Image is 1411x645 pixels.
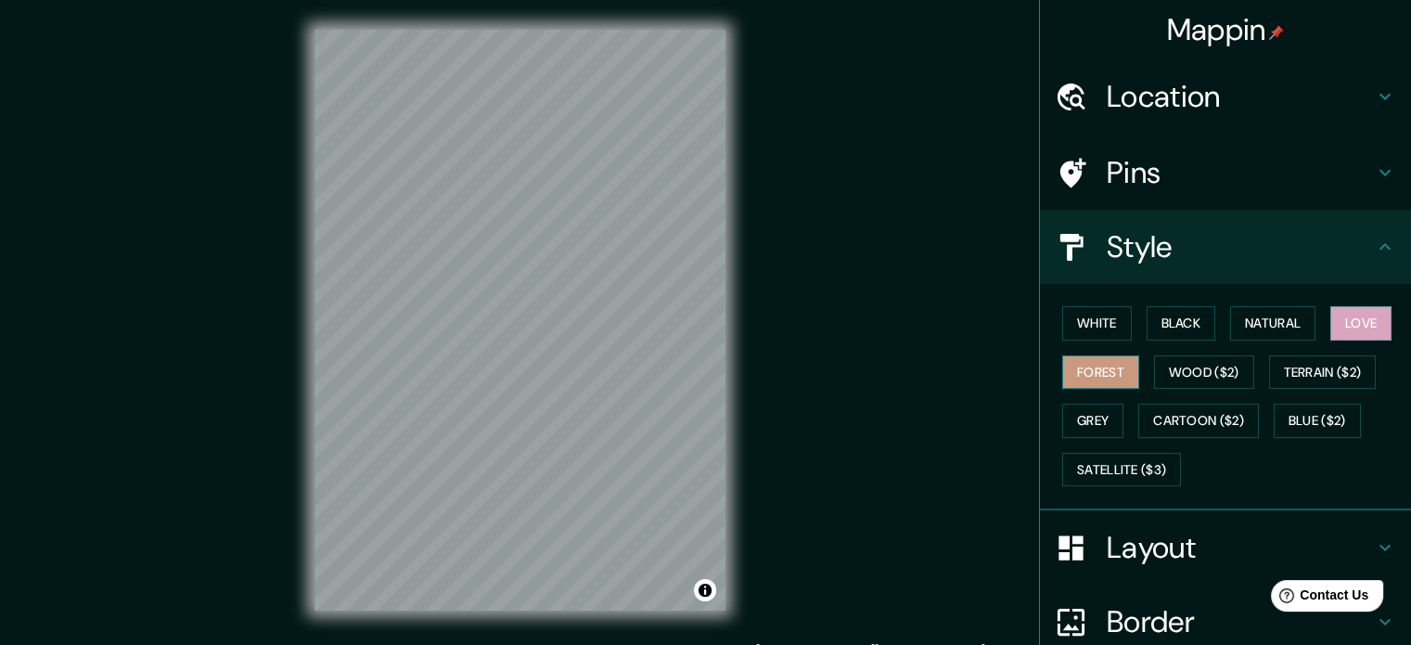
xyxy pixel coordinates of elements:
button: Toggle attribution [694,579,716,601]
button: Love [1330,306,1392,341]
canvas: Map [314,30,725,611]
h4: Mappin [1167,11,1285,48]
h4: Layout [1107,529,1374,566]
iframe: Help widget launcher [1246,573,1391,625]
button: Satellite ($3) [1062,453,1181,487]
button: Cartoon ($2) [1138,404,1259,438]
h4: Border [1107,603,1374,640]
button: Blue ($2) [1274,404,1361,438]
div: Location [1040,59,1411,134]
button: Forest [1062,355,1139,390]
button: Terrain ($2) [1269,355,1377,390]
h4: Location [1107,78,1374,115]
div: Pins [1040,135,1411,210]
div: Style [1040,210,1411,284]
h4: Style [1107,228,1374,265]
h4: Pins [1107,154,1374,191]
button: White [1062,306,1132,341]
div: Layout [1040,510,1411,585]
img: pin-icon.png [1269,25,1284,40]
button: Grey [1062,404,1123,438]
button: Black [1147,306,1216,341]
button: Natural [1230,306,1315,341]
button: Wood ($2) [1154,355,1254,390]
